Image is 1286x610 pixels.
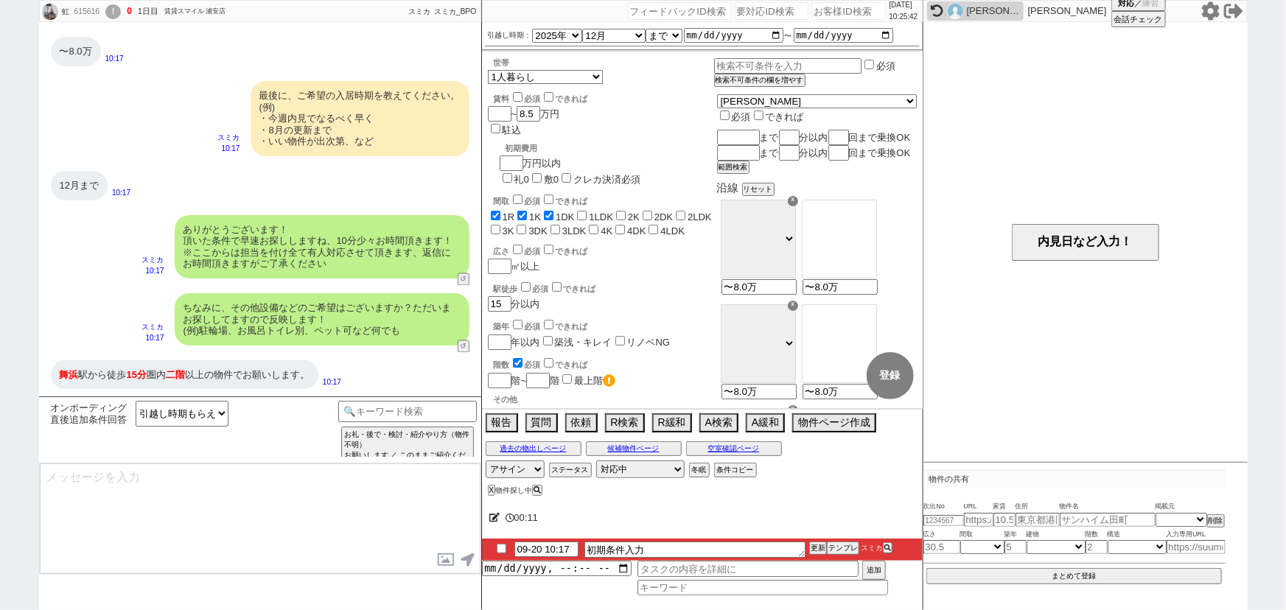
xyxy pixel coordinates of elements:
div: ! [105,4,121,19]
p: 10:25:42 [890,11,918,23]
label: できれば [541,322,588,331]
button: ↺ [458,340,469,353]
span: スミカ_BPO [434,7,477,15]
img: 0hdD4QypO8O2sZKCpe_WBFFGl4OAE6WWJ5ZR1yDH4uZlwtSnk8NkYkCyohN1IsGHlpYk8kD34obFgVO0wNB37HXx4YZVwgHHo... [42,4,58,20]
div: ☓ [788,301,798,311]
button: 範囲検索 [717,161,749,174]
input: できれば [544,92,553,102]
label: 築浅・キレイ [555,337,612,348]
input: できれば [544,245,553,254]
div: まで 分以内 [717,130,917,145]
button: A緩和 [746,413,785,432]
span: 沿線 [717,181,739,194]
input: できれば [754,111,763,120]
label: 3DK [528,225,547,236]
span: 必須 [525,247,541,256]
div: ちなみに、その他設備などのご希望はございますか？ただいまお探ししてますので反映します！ (例)駐輪場、お風呂トイレ別、ペット可など何でも [175,293,469,346]
div: 615616 [70,6,103,18]
input: お客様ID検索 [812,2,886,20]
div: 階~ 階 [488,372,714,388]
input: サンハイム田町 [1060,513,1156,527]
input: 10.5 [993,513,1016,527]
span: 00:11 [514,512,539,523]
label: 4DK [627,225,646,236]
button: まとめて登録 [926,568,1223,584]
label: 2LDK [688,211,712,222]
label: 3K [503,225,514,236]
span: オンボーディング直後追加条件回答 [46,402,131,425]
label: 駐込 [503,125,522,136]
p: 10:17 [105,53,124,65]
input: 要対応ID検索 [735,2,808,20]
button: A検索 [699,413,738,432]
span: スミカ [408,7,430,15]
p: スミカ [142,321,164,333]
button: 内見日など入力！ [1012,224,1159,261]
span: 二階 [166,369,185,380]
div: 0 [127,6,132,18]
input: 🔍 [803,279,878,295]
p: 10:17 [112,187,130,199]
input: 🔍 [803,384,878,399]
span: 舞浜 [60,369,79,380]
span: 構造 [1108,529,1167,541]
button: ステータス [549,463,592,477]
div: 1日目 [138,6,158,18]
button: 条件コピー [714,463,757,477]
div: 広さ [494,242,714,257]
button: 過去の物出しページ [486,441,581,456]
span: 間取 [960,529,1004,541]
div: 万円以内 [500,137,640,186]
label: できれば [549,284,596,293]
label: できれば [541,94,588,103]
span: 回まで乗換OK [849,147,911,158]
span: 必須 [525,322,541,331]
label: 1K [529,211,541,222]
p: 10:17 [323,376,341,388]
button: 報告 [486,413,518,432]
label: 最上階 [574,375,615,386]
p: 10:17 [142,332,164,344]
button: 検索不可条件の欄を増やす [714,74,806,87]
button: 候補物件ページ [586,441,682,456]
div: 賃料 [494,90,588,105]
input: 2 [1086,540,1108,554]
label: 1LDK [589,211,613,222]
label: 敷0 [544,174,559,185]
input: できれば [552,282,562,292]
div: 虹 [60,6,70,18]
div: ありがとうございます！ 頂いた条件で早速お探ししますね、10分少々お時間頂きます！ ※ここからは担当を付け全て有人対応させて頂きます、返信にお時間頂きますがご了承ください [175,215,469,278]
span: URL [964,501,993,513]
button: 削除 [1207,514,1225,527]
input: 1234567 [923,515,964,526]
span: 15分 [127,369,147,380]
button: R緩和 [652,413,692,432]
label: リノベNG [627,337,671,348]
input: 🔍キーワード検索 [338,401,478,422]
button: 質問 [525,413,558,432]
div: ~ 万円 [488,84,588,137]
div: 駅徒歩 [494,280,714,295]
div: まで 分以内 [717,145,917,161]
div: ☓ [788,405,798,416]
span: 築年 [1004,529,1027,541]
button: 物件ページ作成 [792,413,876,432]
span: 必須 [525,360,541,369]
span: 回まで乗換OK [849,132,911,143]
input: 5 [1004,540,1027,554]
span: 掲載元 [1156,501,1175,513]
span: 吹出No [923,501,964,513]
input: タスクの内容を詳細に [637,561,859,577]
span: 広さ [923,529,960,541]
input: キーワード [637,580,888,595]
label: 3LDK [562,225,587,236]
button: 冬眠 [689,463,710,477]
label: 2K [628,211,640,222]
label: 4K [601,225,612,236]
p: スミカ [218,132,240,144]
label: できれば [541,247,588,256]
label: 礼0 [514,174,529,185]
span: 入力専用URL [1167,529,1226,541]
label: できれば [541,197,588,206]
span: スミカ [859,544,883,552]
